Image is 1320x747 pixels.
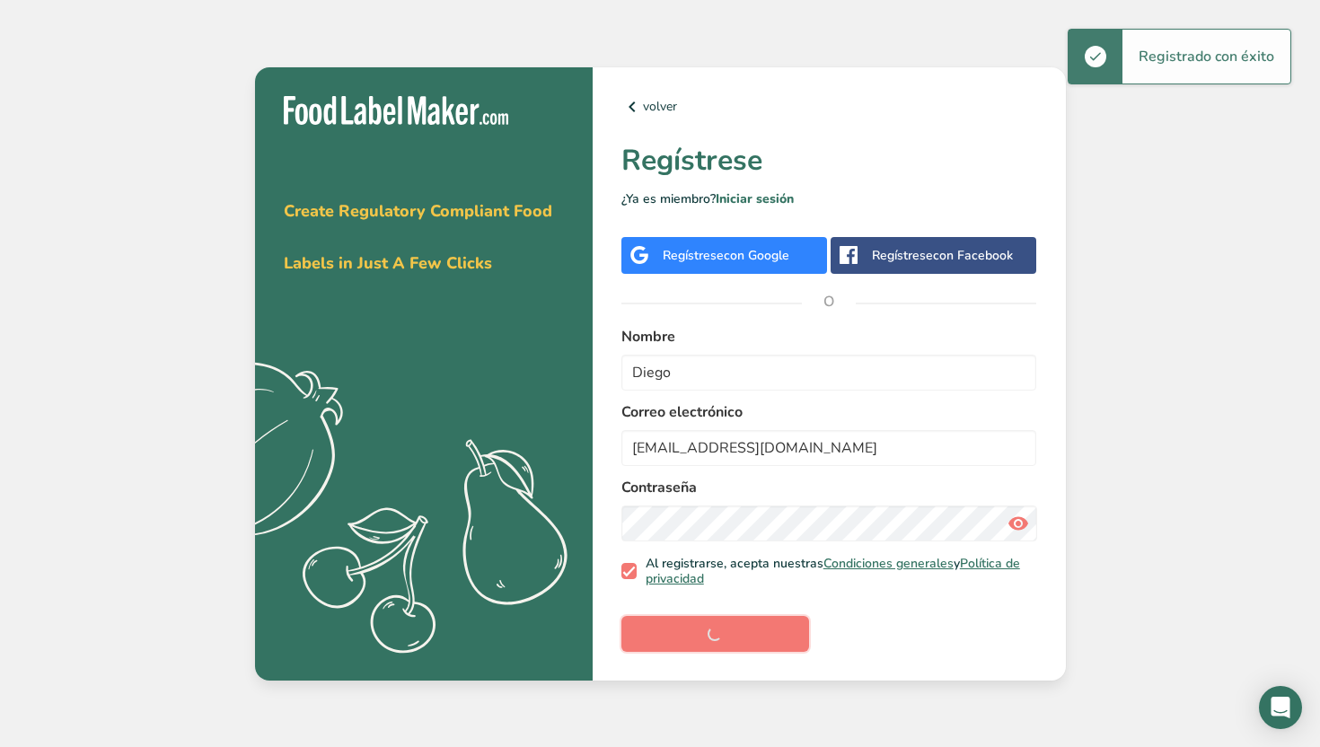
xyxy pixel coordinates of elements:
span: con Google [724,247,789,264]
div: Open Intercom Messenger [1259,686,1302,729]
label: Nombre [621,326,1037,347]
a: Condiciones generales [823,555,954,572]
label: Contraseña [621,477,1037,498]
a: volver [621,96,1037,118]
a: Iniciar sesión [716,190,794,207]
h1: Regístrese [621,139,1037,182]
div: Regístrese [663,246,789,265]
span: O [802,275,856,329]
p: ¿Ya es miembro? [621,189,1037,208]
img: Food Label Maker [284,96,508,126]
input: John Doe [621,355,1037,391]
a: Política de privacidad [646,555,1020,588]
div: Regístrese [872,246,1013,265]
span: Al registrarse, acepta nuestras y [637,556,1030,587]
span: Create Regulatory Compliant Food Labels in Just A Few Clicks [284,200,552,274]
span: con Facebook [933,247,1013,264]
div: Registrado con éxito [1122,30,1290,83]
label: Correo electrónico [621,401,1037,423]
input: email@example.com [621,430,1037,466]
